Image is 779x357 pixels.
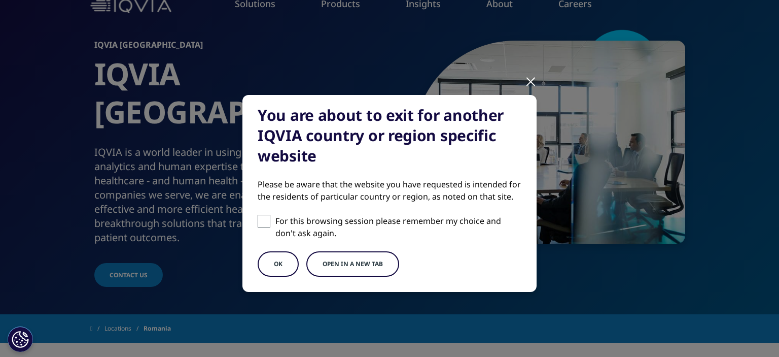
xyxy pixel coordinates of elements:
[258,105,521,166] div: You are about to exit for another IQVIA country or region specific website
[275,215,521,239] p: For this browsing session please remember my choice and don't ask again.
[258,251,299,277] button: OK
[258,178,521,203] div: Please be aware that the website you have requested is intended for the residents of particular c...
[8,327,33,352] button: Setări cookie-uri
[306,251,399,277] button: Open in a new tab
